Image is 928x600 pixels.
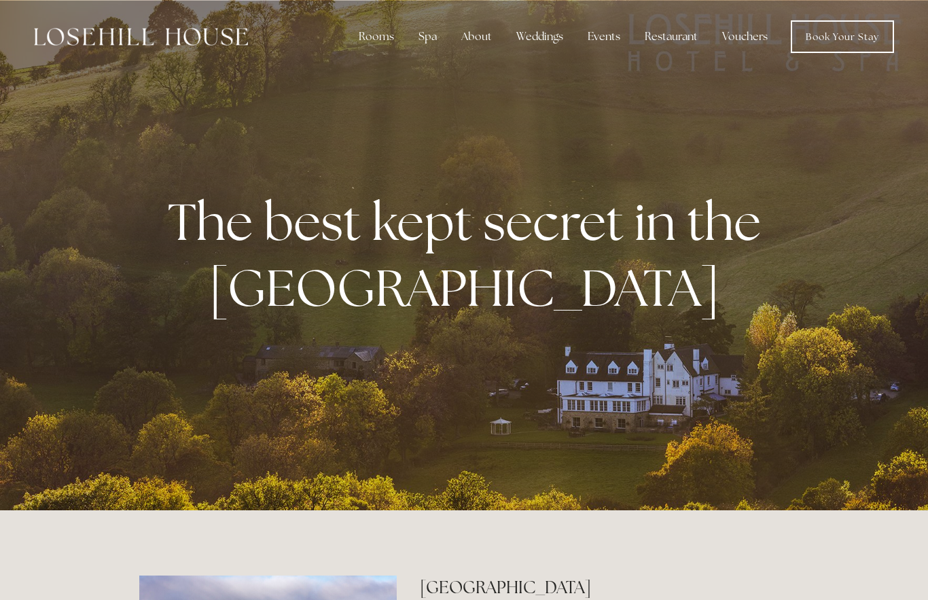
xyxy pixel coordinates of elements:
div: Spa [408,23,448,50]
strong: The best kept secret in the [GEOGRAPHIC_DATA] [168,188,772,321]
h2: [GEOGRAPHIC_DATA] [420,576,789,599]
a: Vouchers [711,23,779,50]
div: Weddings [505,23,574,50]
div: Rooms [348,23,405,50]
div: Events [577,23,631,50]
a: Book Your Stay [791,20,894,53]
div: About [450,23,503,50]
div: Restaurant [634,23,709,50]
img: Losehill House [34,28,248,46]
